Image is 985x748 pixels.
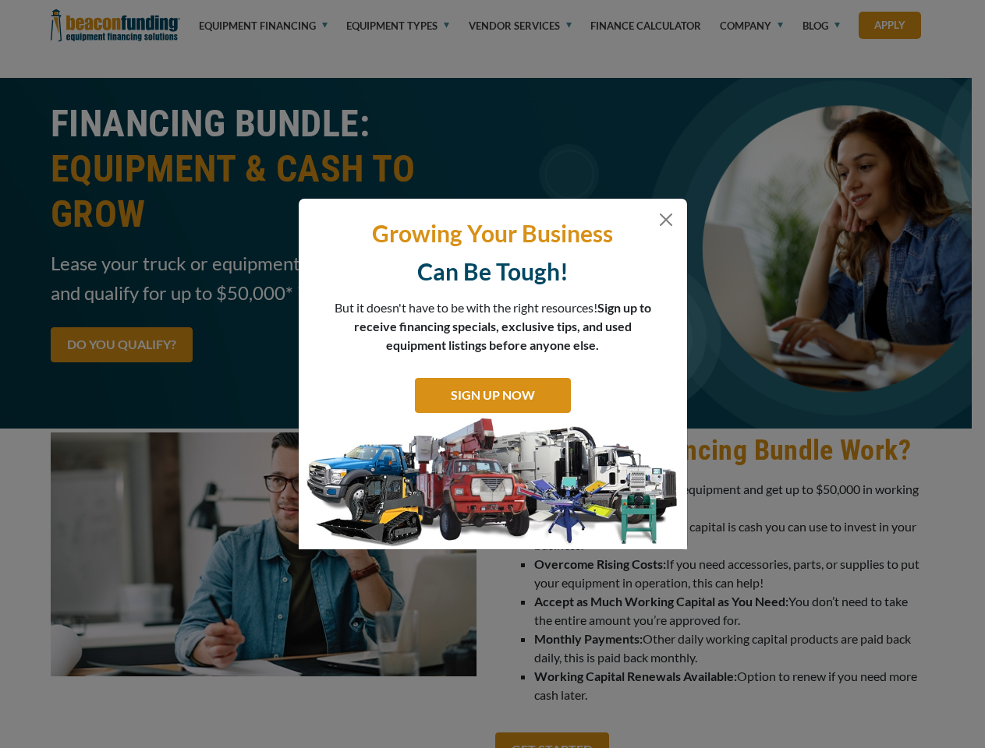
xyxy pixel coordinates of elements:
p: Can Be Tough! [310,256,675,287]
p: Growing Your Business [310,218,675,249]
button: Close [657,210,675,229]
img: subscribe-modal.jpg [299,417,687,549]
p: But it doesn't have to be with the right resources! [334,298,652,355]
a: SIGN UP NOW [415,378,571,413]
span: Sign up to receive financing specials, exclusive tips, and used equipment listings before anyone ... [354,300,651,352]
